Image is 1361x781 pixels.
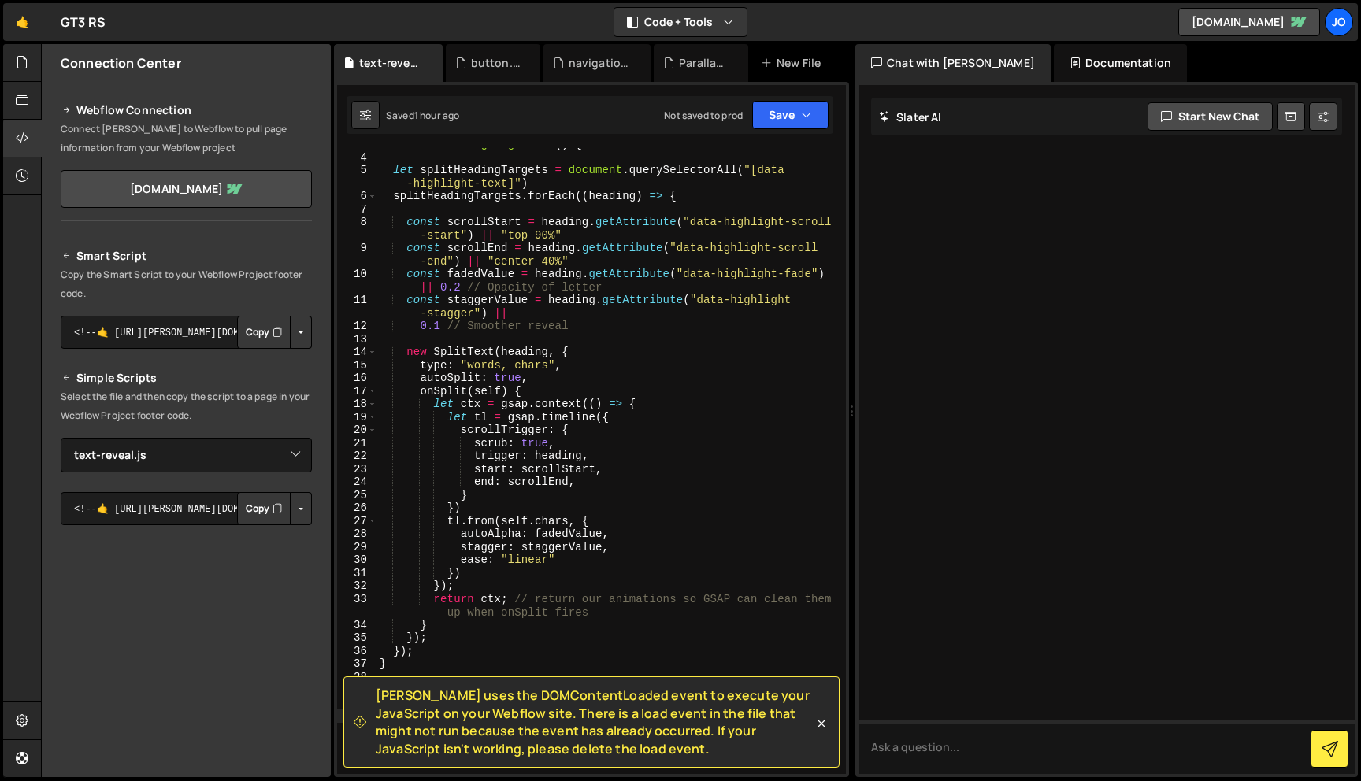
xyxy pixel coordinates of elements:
div: 23 [337,463,377,476]
div: 31 [337,567,377,580]
div: 43 [337,735,377,749]
div: 36 [337,645,377,658]
div: 28 [337,527,377,541]
div: button.js [471,55,521,71]
textarea: <!--🤙 [URL][PERSON_NAME][DOMAIN_NAME]> <script>document.addEventListener("DOMContentLoaded", func... [61,492,312,525]
div: 35 [337,631,377,645]
a: [DOMAIN_NAME] [61,170,312,208]
div: 39 [337,683,377,697]
div: 20 [337,424,377,437]
div: 14 [337,346,377,359]
button: Copy [237,316,291,349]
div: 37 [337,657,377,671]
div: GT3 RS [61,13,106,31]
div: 4 [337,151,377,165]
div: 10 [337,268,377,294]
div: 16 [337,372,377,385]
a: Jo [1325,8,1353,36]
div: Saved [386,109,459,122]
p: Copy the Smart Script to your Webflow Project footer code. [61,265,312,303]
button: Start new chat [1148,102,1273,131]
div: 22 [337,450,377,463]
button: Code + Tools [614,8,747,36]
div: New File [761,55,827,71]
div: 12 [337,320,377,333]
div: Button group with nested dropdown [237,492,312,525]
div: 42 [337,723,377,736]
span: [PERSON_NAME] uses the DOMContentLoaded event to execute your JavaScript on your Webflow site. Th... [376,687,814,757]
div: 7 [337,203,377,217]
div: Not saved to prod [664,109,743,122]
div: 26 [337,502,377,515]
div: 33 [337,593,377,619]
div: 18 [337,398,377,411]
h2: Connection Center [61,54,181,72]
div: 41 [337,709,377,723]
div: 8 [337,216,377,242]
button: Save [752,101,829,129]
h2: Simple Scripts [61,368,312,387]
div: 38 [337,671,377,684]
p: Connect [PERSON_NAME] to Webflow to pull page information from your Webflow project [61,120,312,157]
div: text-reveal.js [359,55,423,71]
div: 29 [337,541,377,554]
a: 🤙 [3,3,42,41]
div: 13 [337,333,377,346]
button: Copy [237,492,291,525]
div: navigation.js [569,55,632,71]
h2: Smart Script [61,246,312,265]
div: Button group with nested dropdown [237,316,312,349]
div: 11 [337,294,377,320]
div: 21 [337,437,377,450]
div: 34 [337,619,377,632]
div: 5 [337,164,377,190]
h2: Webflow Connection [61,101,312,120]
h2: Slater AI [879,109,942,124]
div: 32 [337,579,377,593]
div: 30 [337,553,377,567]
textarea: <!--🤙 [URL][PERSON_NAME][DOMAIN_NAME]> <script>document.addEventListener("DOMContentLoaded", func... [61,316,312,349]
div: 40 [337,697,377,710]
div: 19 [337,411,377,424]
a: [DOMAIN_NAME] [1178,8,1320,36]
div: Parallax.js [679,55,729,71]
div: Documentation [1054,44,1187,82]
div: 27 [337,515,377,528]
div: Chat with [PERSON_NAME] [855,44,1051,82]
div: 24 [337,476,377,489]
div: 6 [337,190,377,203]
p: Select the file and then copy the script to a page in your Webflow Project footer code. [61,387,312,425]
div: 17 [337,385,377,398]
iframe: YouTube video player [61,551,313,693]
div: 9 [337,242,377,268]
div: 25 [337,489,377,502]
div: 1 hour ago [414,109,460,122]
div: 15 [337,359,377,372]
